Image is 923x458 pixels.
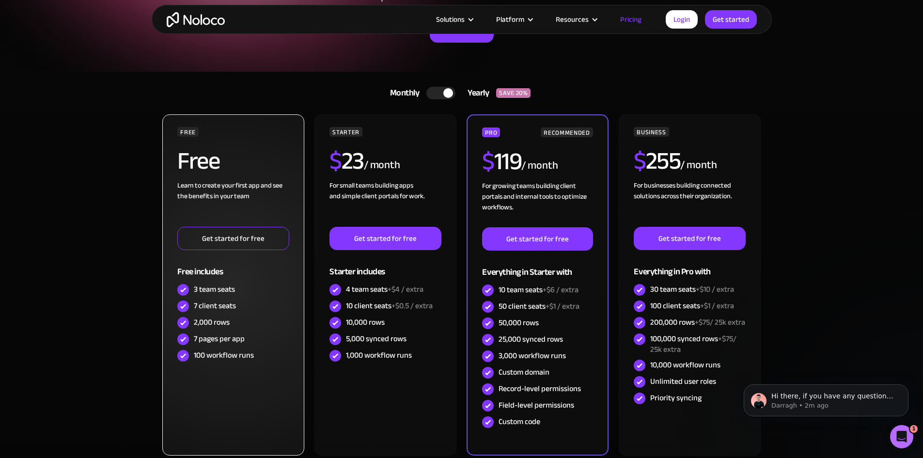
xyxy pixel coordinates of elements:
div: Priority syncing [650,393,702,403]
div: / month [680,158,717,173]
div: Starter includes [329,250,441,282]
div: 100 client seats [650,300,734,311]
div: Custom code [499,416,540,427]
div: 10,000 workflow runs [650,360,720,370]
div: Unlimited user roles [650,376,716,387]
div: 3,000 workflow runs [499,350,566,361]
span: $ [634,138,646,184]
h2: 255 [634,149,680,173]
div: 30 team seats [650,284,734,295]
a: Get started for free [482,227,593,251]
div: 10 team seats [499,284,579,295]
div: Record-level permissions [499,383,581,394]
span: $ [482,139,494,184]
a: Get started [705,10,757,29]
div: For growing teams building client portals and internal tools to optimize workflows. [482,181,593,227]
h2: 119 [482,149,521,174]
div: STARTER [329,127,362,137]
div: Resources [544,13,608,26]
a: Get started for free [177,227,289,250]
div: 50 client seats [499,301,579,312]
div: 4 team seats [346,284,423,295]
span: +$75/ 25k extra [695,315,745,330]
div: 10,000 rows [346,317,385,328]
span: +$1 / extra [700,299,734,313]
span: +$75/ 25k extra [650,332,736,357]
div: For businesses building connected solutions across their organization. ‍ [634,180,745,227]
span: +$4 / extra [388,282,423,297]
div: Everything in Starter with [482,251,593,282]
div: PRO [482,127,500,137]
div: BUSINESS [634,127,669,137]
div: Field-level permissions [499,400,574,411]
span: +$10 / extra [696,282,734,297]
div: 5,000 synced rows [346,333,407,344]
h2: Free [177,149,219,173]
div: Learn to create your first app and see the benefits in your team ‍ [177,180,289,227]
span: $ [329,138,342,184]
a: Get started for free [329,227,441,250]
div: Resources [556,13,589,26]
h2: 23 [329,149,364,173]
div: Solutions [424,13,484,26]
div: 200,000 rows [650,317,745,328]
div: For small teams building apps and simple client portals for work. ‍ [329,180,441,227]
div: RECOMMENDED [541,127,593,137]
div: Custom domain [499,367,549,378]
span: +$6 / extra [543,283,579,297]
div: Yearly [455,86,496,100]
div: / month [364,158,400,173]
a: Get started for free [634,227,745,250]
div: Everything in Pro with [634,250,745,282]
a: Login [666,10,698,29]
div: 7 pages per app [194,333,245,344]
iframe: Intercom live chat [890,425,913,448]
div: Platform [484,13,544,26]
a: Pricing [608,13,654,26]
div: 100,000 synced rows [650,333,745,355]
a: home [167,12,225,27]
div: SAVE 20% [496,88,531,98]
div: Monthly [378,86,427,100]
div: 10 client seats [346,300,433,311]
iframe: Intercom notifications message [729,364,923,432]
span: +$1 / extra [546,299,579,314]
div: Platform [496,13,524,26]
div: 3 team seats [194,284,235,295]
div: 7 client seats [194,300,236,311]
div: Solutions [436,13,465,26]
div: FREE [177,127,199,137]
div: 100 workflow runs [194,350,254,361]
div: 50,000 rows [499,317,539,328]
span: +$0.5 / extra [391,299,433,313]
span: 1 [910,425,918,433]
div: / month [521,158,558,174]
div: 2,000 rows [194,317,230,328]
div: 25,000 synced rows [499,334,563,345]
div: Free includes [177,250,289,282]
div: 1,000 workflow runs [346,350,412,361]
